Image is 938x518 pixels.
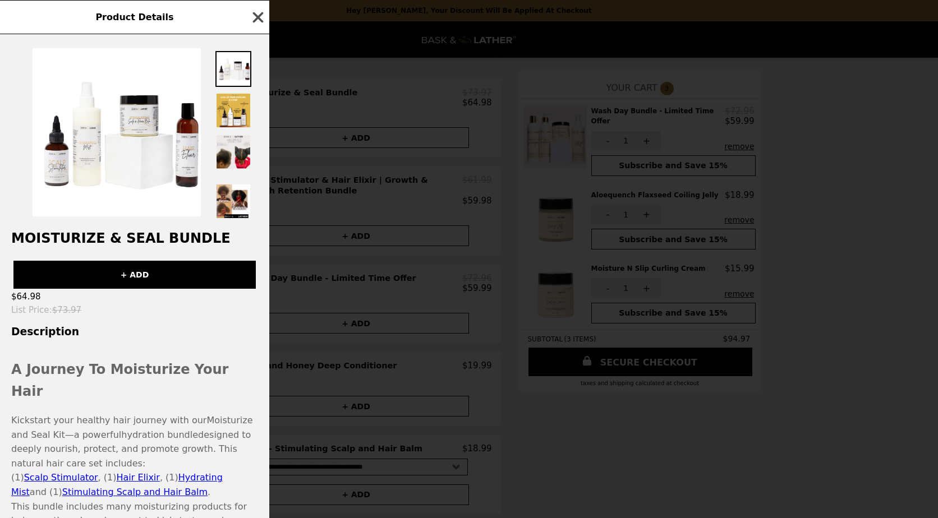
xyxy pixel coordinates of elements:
[24,472,98,483] a: Scalp Stimulator
[95,12,173,22] span: Product Details
[116,472,159,483] a: Hair Elixir
[65,429,122,440] span: —a powerful
[52,305,82,315] span: $73.97
[11,472,223,497] a: Hydrating Mist
[11,359,258,402] h2: A Journey To Moisturize Your Hair
[121,429,198,440] span: hydration bundle
[160,472,178,483] span: , (1)
[215,183,251,219] img: Thumbnail 5
[11,472,24,483] span: (1)
[208,487,210,497] span: .
[33,48,201,216] img: Default Title
[215,134,251,170] img: Thumbnail 3
[11,429,251,469] span: designed to deeply nourish, protect, and promote growth. This natural hair care set includes:
[62,487,208,497] a: Stimulating Scalp and Hair Balm
[215,92,251,128] img: Thumbnail 2
[11,415,206,425] span: Kickstart your healthy hair journey with our
[30,487,62,497] span: and (1)
[13,261,256,289] button: + ADD
[215,51,251,87] img: Thumbnail 1
[11,415,252,440] span: Moisturize and Seal Kit
[98,472,117,483] span: , (1)
[215,175,251,178] img: Thumbnail 4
